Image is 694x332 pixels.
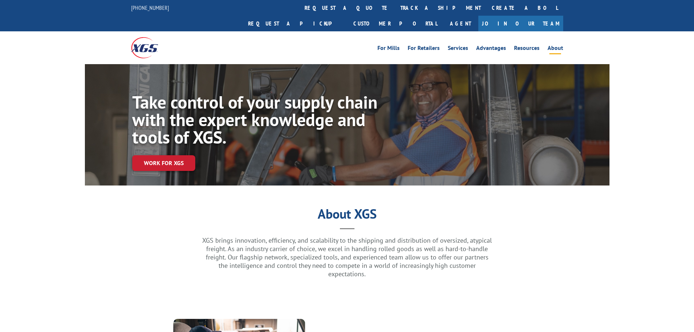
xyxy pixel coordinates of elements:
[514,45,540,53] a: Resources
[132,93,379,149] h1: Take control of your supply chain with the expert knowledge and tools of XGS.
[131,4,169,11] a: [PHONE_NUMBER]
[448,45,468,53] a: Services
[476,45,506,53] a: Advantages
[243,16,348,31] a: Request a pickup
[132,155,195,171] a: Work for XGS
[377,45,400,53] a: For Mills
[201,236,493,278] p: XGS brings innovation, efficiency, and scalability to the shipping and distribution of oversized,...
[443,16,478,31] a: Agent
[548,45,563,53] a: About
[408,45,440,53] a: For Retailers
[348,16,443,31] a: Customer Portal
[478,16,563,31] a: Join Our Team
[85,209,609,223] h1: About XGS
